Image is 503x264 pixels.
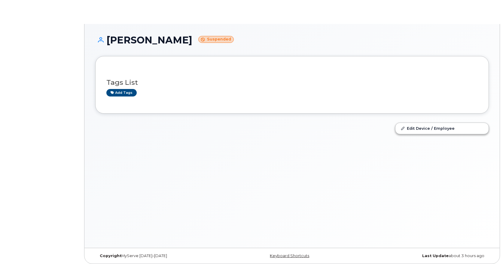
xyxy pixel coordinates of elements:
a: Keyboard Shortcuts [270,254,309,258]
h3: Tags List [106,79,478,86]
div: about 3 hours ago [358,254,489,258]
strong: Copyright [100,254,121,258]
div: MyServe [DATE]–[DATE] [95,254,227,258]
strong: Last Update [422,254,449,258]
a: Edit Device / Employee [395,123,489,134]
a: Add tags [106,89,137,96]
h1: [PERSON_NAME] [95,35,489,45]
small: Suspended [198,36,234,43]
